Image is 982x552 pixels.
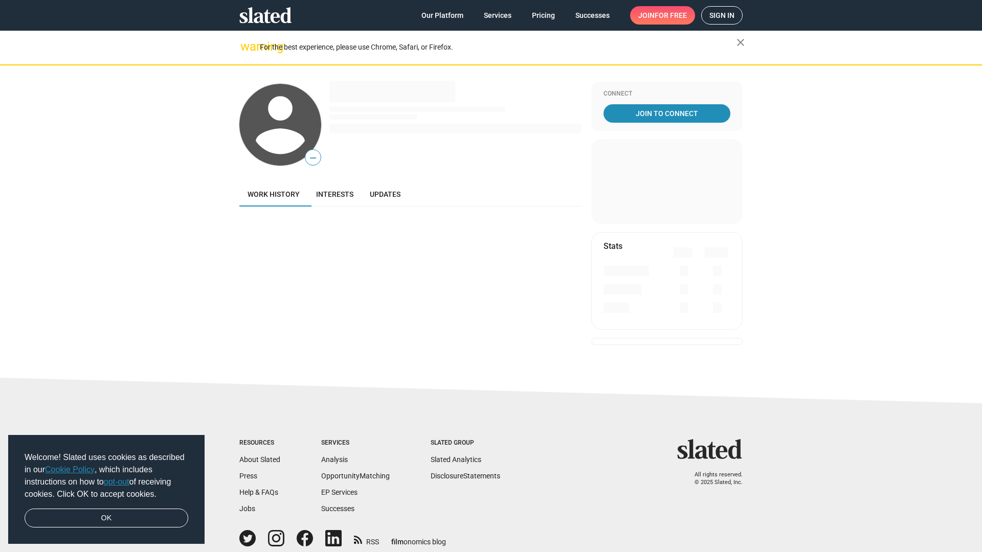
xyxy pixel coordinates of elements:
[684,471,743,486] p: All rights reserved. © 2025 Slated, Inc.
[655,6,687,25] span: for free
[484,6,511,25] span: Services
[316,190,353,198] span: Interests
[321,488,358,496] a: EP Services
[25,451,188,500] span: Welcome! Slated uses cookies as described in our , which includes instructions on how to of recei...
[413,6,472,25] a: Our Platform
[305,151,321,165] span: —
[321,504,354,513] a: Successes
[240,40,253,53] mat-icon: warning
[391,538,404,546] span: film
[431,439,500,447] div: Slated Group
[391,529,446,547] a: filmonomics blog
[431,472,500,480] a: DisclosureStatements
[604,241,622,251] mat-card-title: Stats
[239,182,308,206] a: Work history
[604,90,730,98] div: Connect
[260,40,736,54] div: For the best experience, please use Chrome, Safari, or Firefox.
[362,182,409,206] a: Updates
[604,104,730,123] a: Join To Connect
[532,6,555,25] span: Pricing
[567,6,618,25] a: Successes
[524,6,563,25] a: Pricing
[104,477,129,486] a: opt-out
[239,439,280,447] div: Resources
[45,465,95,474] a: Cookie Policy
[370,190,400,198] span: Updates
[248,190,300,198] span: Work history
[25,509,188,528] a: dismiss cookie message
[606,104,728,123] span: Join To Connect
[476,6,520,25] a: Services
[630,6,695,25] a: Joinfor free
[308,182,362,206] a: Interests
[239,488,278,496] a: Help & FAQs
[239,504,255,513] a: Jobs
[321,439,390,447] div: Services
[421,6,463,25] span: Our Platform
[575,6,610,25] span: Successes
[709,7,734,24] span: Sign in
[638,6,687,25] span: Join
[734,36,747,49] mat-icon: close
[239,472,257,480] a: Press
[431,455,481,464] a: Slated Analytics
[354,531,379,547] a: RSS
[321,472,390,480] a: OpportunityMatching
[239,455,280,464] a: About Slated
[8,435,205,544] div: cookieconsent
[321,455,348,464] a: Analysis
[701,6,743,25] a: Sign in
